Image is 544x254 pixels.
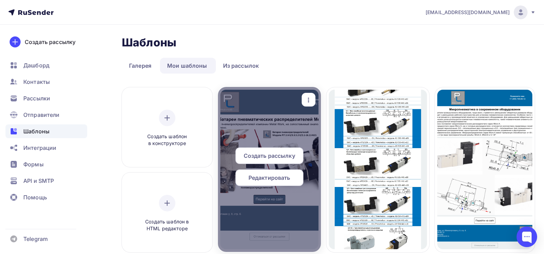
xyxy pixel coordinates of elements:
[5,91,87,105] a: Рассылки
[23,127,49,135] span: Шаблоны
[135,218,200,232] span: Создать шаблон в HTML редакторе
[23,144,56,152] span: Интеграции
[25,38,76,46] div: Создать рассылку
[160,58,215,74] a: Мои шаблоны
[23,61,49,69] span: Дашборд
[23,193,47,201] span: Помощь
[23,177,54,185] span: API и SMTP
[5,124,87,138] a: Шаблоны
[23,78,50,86] span: Контакты
[244,152,295,160] span: Создать рассылку
[426,5,536,19] a: [EMAIL_ADDRESS][DOMAIN_NAME]
[216,58,266,74] a: Из рассылок
[23,160,44,168] span: Формы
[5,58,87,72] a: Дашборд
[122,58,159,74] a: Галерея
[23,111,60,119] span: Отправители
[135,133,200,147] span: Создать шаблон в конструкторе
[5,157,87,171] a: Формы
[5,75,87,89] a: Контакты
[426,9,510,16] span: [EMAIL_ADDRESS][DOMAIN_NAME]
[23,235,48,243] span: Telegram
[248,174,290,182] span: Редактировать
[122,36,176,49] h2: Шаблоны
[23,94,50,102] span: Рассылки
[5,108,87,122] a: Отправители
